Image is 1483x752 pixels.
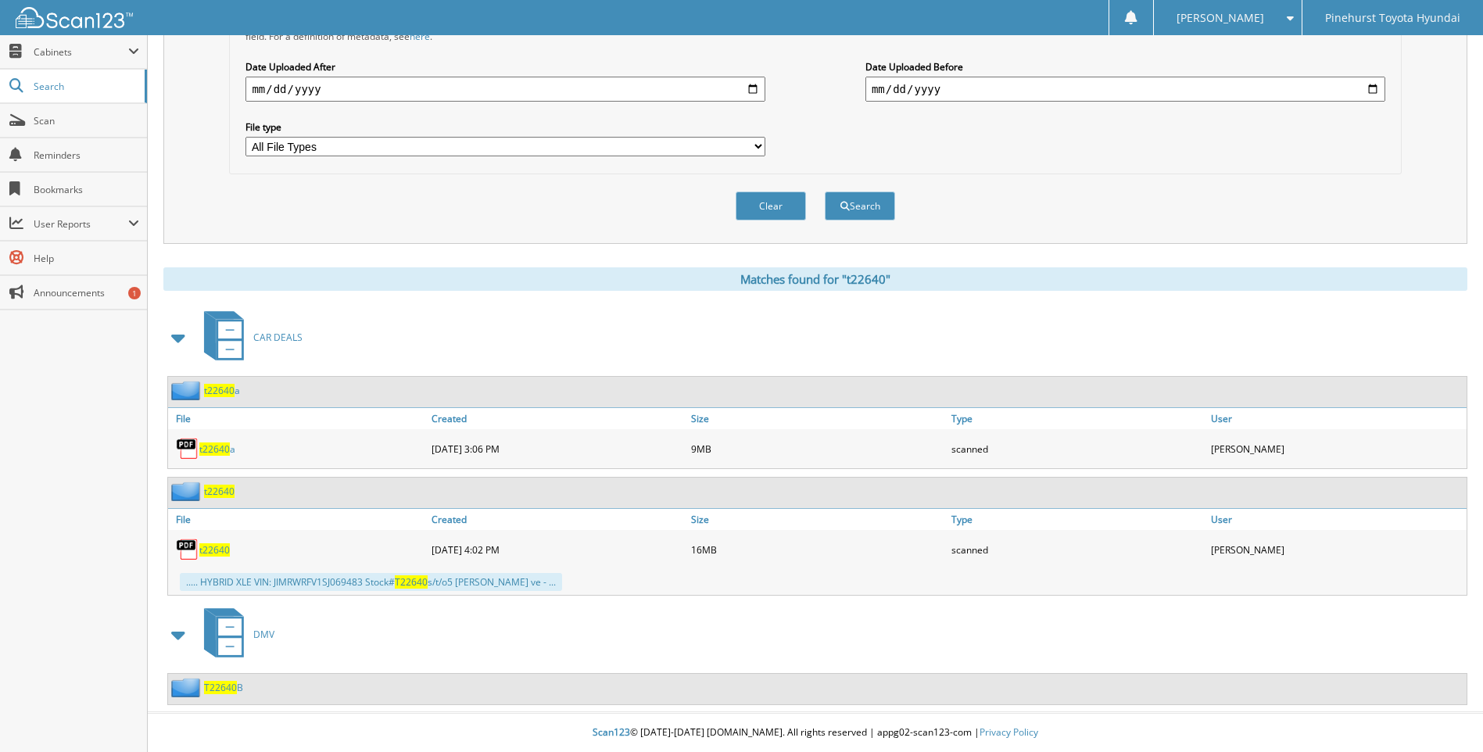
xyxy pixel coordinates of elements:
a: Privacy Policy [980,725,1038,739]
span: Announcements [34,286,139,299]
label: Date Uploaded After [245,60,765,73]
div: © [DATE]-[DATE] [DOMAIN_NAME]. All rights reserved | appg02-scan123-com | [148,714,1483,752]
span: [PERSON_NAME] [1177,13,1264,23]
a: here [410,30,430,43]
button: Clear [736,192,806,220]
input: end [865,77,1385,102]
a: Size [687,509,947,530]
a: Created [428,509,687,530]
div: ..... HYBRID XLE VIN: JIMRWRFV1SJ069483 Stock# s/t/o5 [PERSON_NAME] ve - ... [180,573,562,591]
span: T22640 [395,575,428,589]
a: File [168,509,428,530]
span: Bookmarks [34,183,139,196]
img: scan123-logo-white.svg [16,7,133,28]
a: Created [428,408,687,429]
div: [DATE] 4:02 PM [428,534,687,565]
div: 9MB [687,433,947,464]
label: Date Uploaded Before [865,60,1385,73]
a: User [1207,408,1467,429]
a: t22640 [204,485,235,498]
span: Scan123 [593,725,630,739]
a: Size [687,408,947,429]
div: scanned [947,534,1207,565]
img: folder2.png [171,482,204,501]
a: User [1207,509,1467,530]
span: Reminders [34,149,139,162]
span: t22640 [204,384,235,397]
a: t22640a [204,384,240,397]
a: t22640a [199,442,235,456]
span: Pinehurst Toyota Hyundai [1325,13,1460,23]
img: PDF.png [176,538,199,561]
a: t22640 [199,543,230,557]
div: 1 [128,287,141,299]
a: Type [947,408,1207,429]
a: File [168,408,428,429]
img: folder2.png [171,678,204,697]
input: start [245,77,765,102]
span: Scan [34,114,139,127]
iframe: Chat Widget [1405,677,1483,752]
span: Cabinets [34,45,128,59]
div: 16MB [687,534,947,565]
span: Help [34,252,139,265]
button: Search [825,192,895,220]
a: Type [947,509,1207,530]
div: Matches found for "t22640" [163,267,1467,291]
a: DMV [195,603,274,665]
span: t22640 [199,442,230,456]
img: folder2.png [171,381,204,400]
div: [PERSON_NAME] [1207,433,1467,464]
span: CAR DEALS [253,331,303,344]
div: scanned [947,433,1207,464]
span: DMV [253,628,274,641]
div: [PERSON_NAME] [1207,534,1467,565]
a: CAR DEALS [195,306,303,368]
label: File type [245,120,765,134]
div: [DATE] 3:06 PM [428,433,687,464]
img: PDF.png [176,437,199,460]
span: T22640 [204,681,237,694]
span: Search [34,80,137,93]
a: T22640B [204,681,243,694]
span: User Reports [34,217,128,231]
